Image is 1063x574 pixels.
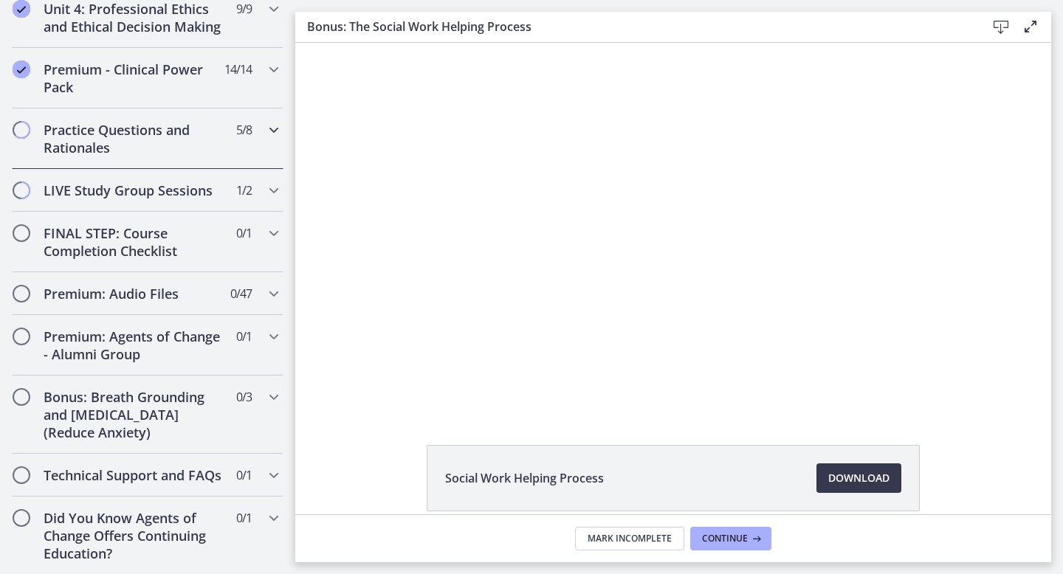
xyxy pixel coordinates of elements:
button: Mark Incomplete [575,527,684,550]
span: 14 / 14 [224,60,252,78]
span: 1 / 2 [236,181,252,199]
span: Social Work Helping Process [445,469,604,487]
iframe: Video Lesson [295,43,1051,411]
span: 0 / 1 [236,466,252,484]
span: 0 / 47 [230,285,252,302]
span: Mark Incomplete [588,533,672,544]
h2: Premium: Agents of Change - Alumni Group [44,328,224,363]
span: Continue [702,533,748,544]
h2: Premium: Audio Files [44,285,224,302]
h2: FINAL STEP: Course Completion Checklist [44,224,224,260]
h2: Practice Questions and Rationales [44,121,224,156]
span: 0 / 1 [236,224,252,242]
button: Continue [690,527,771,550]
h3: Bonus: The Social Work Helping Process [307,18,963,35]
h2: Did You Know Agents of Change Offers Continuing Education? [44,509,224,562]
span: 5 / 8 [236,121,252,139]
h2: LIVE Study Group Sessions [44,181,224,199]
span: 0 / 1 [236,328,252,345]
h2: Premium - Clinical Power Pack [44,60,224,96]
span: Download [828,469,890,487]
h2: Bonus: Breath Grounding and [MEDICAL_DATA] (Reduce Anxiety) [44,388,224,441]
span: 0 / 1 [236,509,252,527]
h2: Technical Support and FAQs [44,466,224,484]
i: Completed [13,60,30,78]
a: Download [816,463,901,493]
span: 0 / 3 [236,388,252,406]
